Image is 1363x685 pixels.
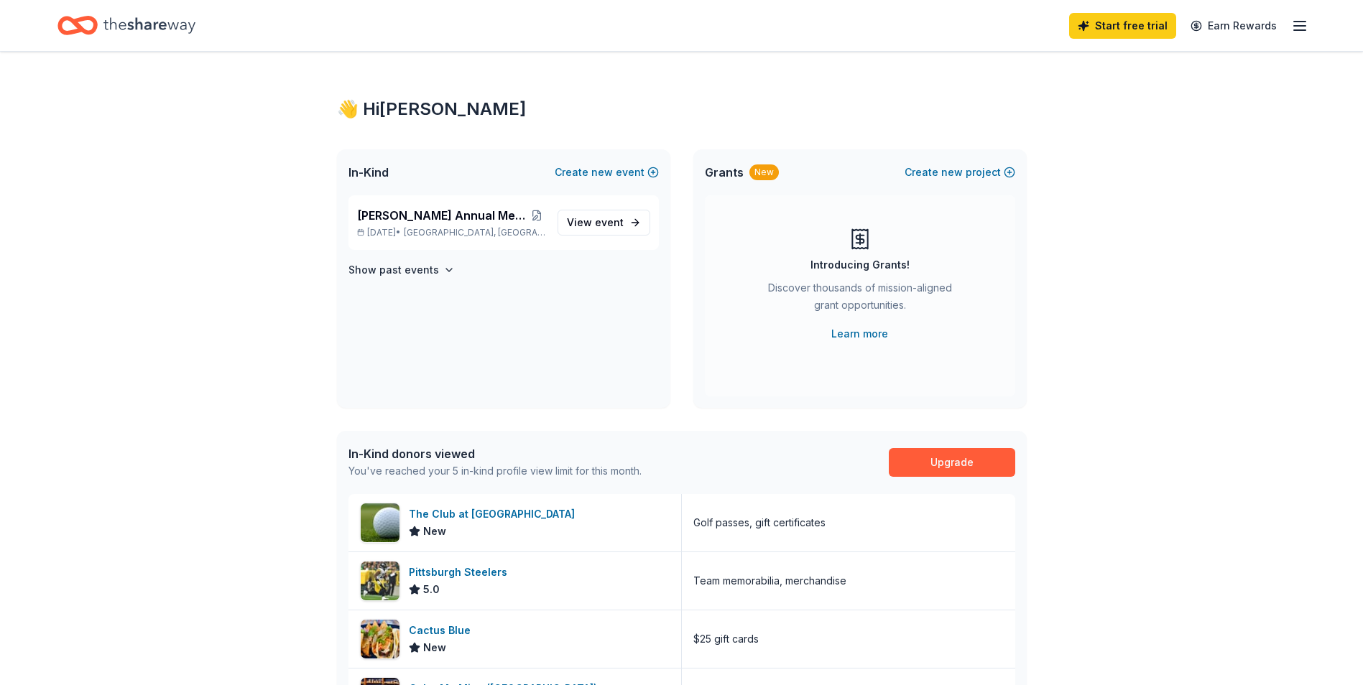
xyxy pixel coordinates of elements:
[57,9,195,42] a: Home
[1069,13,1176,39] a: Start free trial
[409,622,476,639] div: Cactus Blue
[595,216,624,228] span: event
[810,256,910,274] div: Introducing Grants!
[749,164,779,180] div: New
[941,164,963,181] span: new
[693,572,846,590] div: Team memorabilia, merchandise
[361,620,399,658] img: Image for Cactus Blue
[762,279,958,320] div: Discover thousands of mission-aligned grant opportunities.
[591,164,613,181] span: new
[348,164,389,181] span: In-Kind
[693,630,759,648] div: $25 gift cards
[357,227,546,238] p: [DATE] •
[409,564,513,581] div: Pittsburgh Steelers
[423,523,446,540] span: New
[831,325,888,342] a: Learn more
[905,164,1015,181] button: Createnewproject
[423,581,440,598] span: 5.0
[357,207,527,224] span: [PERSON_NAME] Annual Memorial Golf Classic
[361,561,399,600] img: Image for Pittsburgh Steelers
[361,503,399,542] img: Image for The Club at Twin Lakes
[409,505,581,523] div: The Club at [GEOGRAPHIC_DATA]
[348,445,642,462] div: In-Kind donors viewed
[567,214,624,231] span: View
[889,448,1015,477] a: Upgrade
[348,261,439,279] h4: Show past events
[1182,13,1285,39] a: Earn Rewards
[693,514,826,531] div: Golf passes, gift certificates
[555,164,659,181] button: Createnewevent
[705,164,744,181] span: Grants
[404,227,545,238] span: [GEOGRAPHIC_DATA], [GEOGRAPHIC_DATA]
[348,261,455,279] button: Show past events
[348,462,642,480] div: You've reached your 5 in-kind profile view limit for this month.
[558,210,650,236] a: View event
[337,98,1027,121] div: 👋 Hi [PERSON_NAME]
[423,639,446,656] span: New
